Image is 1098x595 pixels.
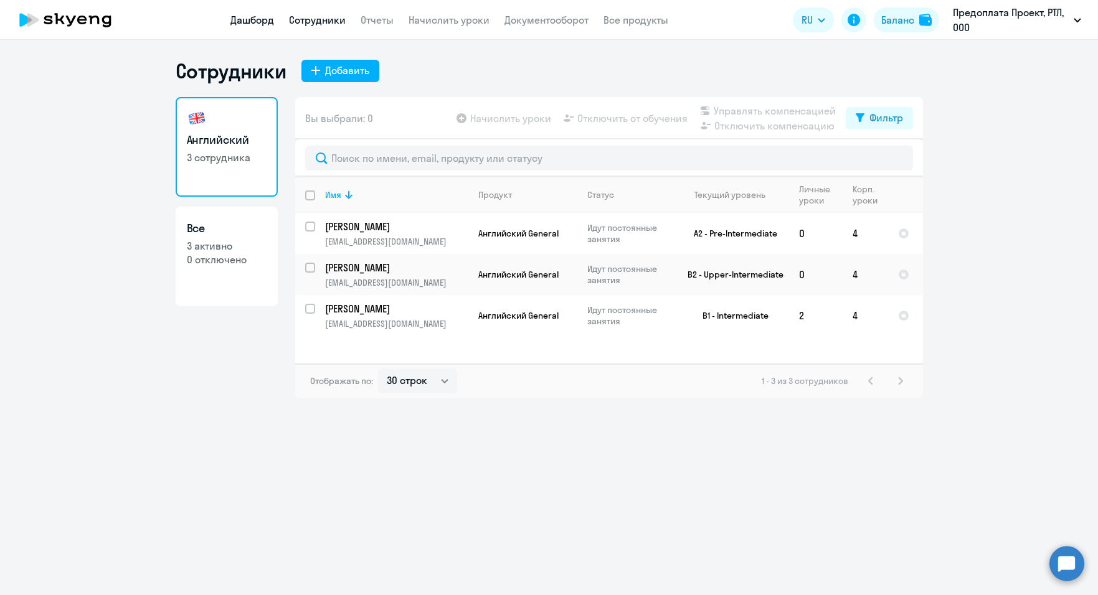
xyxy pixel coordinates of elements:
p: [EMAIL_ADDRESS][DOMAIN_NAME] [325,277,468,288]
div: Личные уроки [799,184,834,206]
p: Идут постоянные занятия [587,222,673,245]
button: Балансbalance [874,7,939,32]
td: B2 - Upper-Intermediate [673,254,789,295]
button: RU [793,7,834,32]
td: A2 - Pre-Intermediate [673,213,789,254]
div: Добавить [325,63,369,78]
p: 3 сотрудника [187,151,267,164]
div: Продукт [478,189,512,200]
p: [EMAIL_ADDRESS][DOMAIN_NAME] [325,318,468,329]
span: Английский General [478,269,559,280]
input: Поиск по имени, email, продукту или статусу [305,146,913,171]
span: Английский General [478,310,559,321]
a: Все3 активно0 отключено [176,207,278,306]
a: Сотрудники [289,14,346,26]
p: [EMAIL_ADDRESS][DOMAIN_NAME] [325,236,468,247]
a: Отчеты [361,14,394,26]
a: [PERSON_NAME] [325,261,468,274]
button: Предоплата Проект, РТЛ, ООО [947,5,1087,35]
div: Имя [325,189,341,200]
a: Все продукты [603,14,668,26]
td: 4 [843,213,888,254]
td: 0 [789,213,843,254]
td: 4 [843,254,888,295]
div: Имя [325,189,468,200]
div: Продукт [478,189,577,200]
div: Текущий уровень [694,189,765,200]
div: Статус [587,189,614,200]
p: [PERSON_NAME] [325,220,466,233]
p: 0 отключено [187,253,267,266]
p: Предоплата Проект, РТЛ, ООО [953,5,1069,35]
p: Идут постоянные занятия [587,304,673,327]
img: balance [919,14,932,26]
img: english [187,108,207,128]
h3: Все [187,220,267,237]
p: 3 активно [187,239,267,253]
div: Статус [587,189,673,200]
a: Английский3 сотрудника [176,97,278,197]
div: Корп. уроки [853,184,879,206]
span: Вы выбрали: 0 [305,111,373,126]
button: Добавить [301,60,379,82]
p: [PERSON_NAME] [325,261,466,274]
span: Отображать по: [310,375,373,387]
td: B1 - Intermediate [673,295,789,336]
div: Личные уроки [799,184,842,206]
a: Документооборот [504,14,589,26]
div: Корп. уроки [853,184,887,206]
span: RU [802,12,813,27]
td: 0 [789,254,843,295]
p: [PERSON_NAME] [325,302,466,316]
a: [PERSON_NAME] [325,220,468,233]
button: Фильтр [846,107,913,129]
a: Дашборд [230,14,274,26]
div: Фильтр [869,110,903,125]
h3: Английский [187,132,267,148]
div: Баланс [881,12,914,27]
td: 4 [843,295,888,336]
td: 2 [789,295,843,336]
span: 1 - 3 из 3 сотрудников [762,375,848,387]
a: Начислить уроки [409,14,490,26]
p: Идут постоянные занятия [587,263,673,286]
h1: Сотрудники [176,59,286,83]
div: Текущий уровень [683,189,788,200]
span: Английский General [478,228,559,239]
a: [PERSON_NAME] [325,302,468,316]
